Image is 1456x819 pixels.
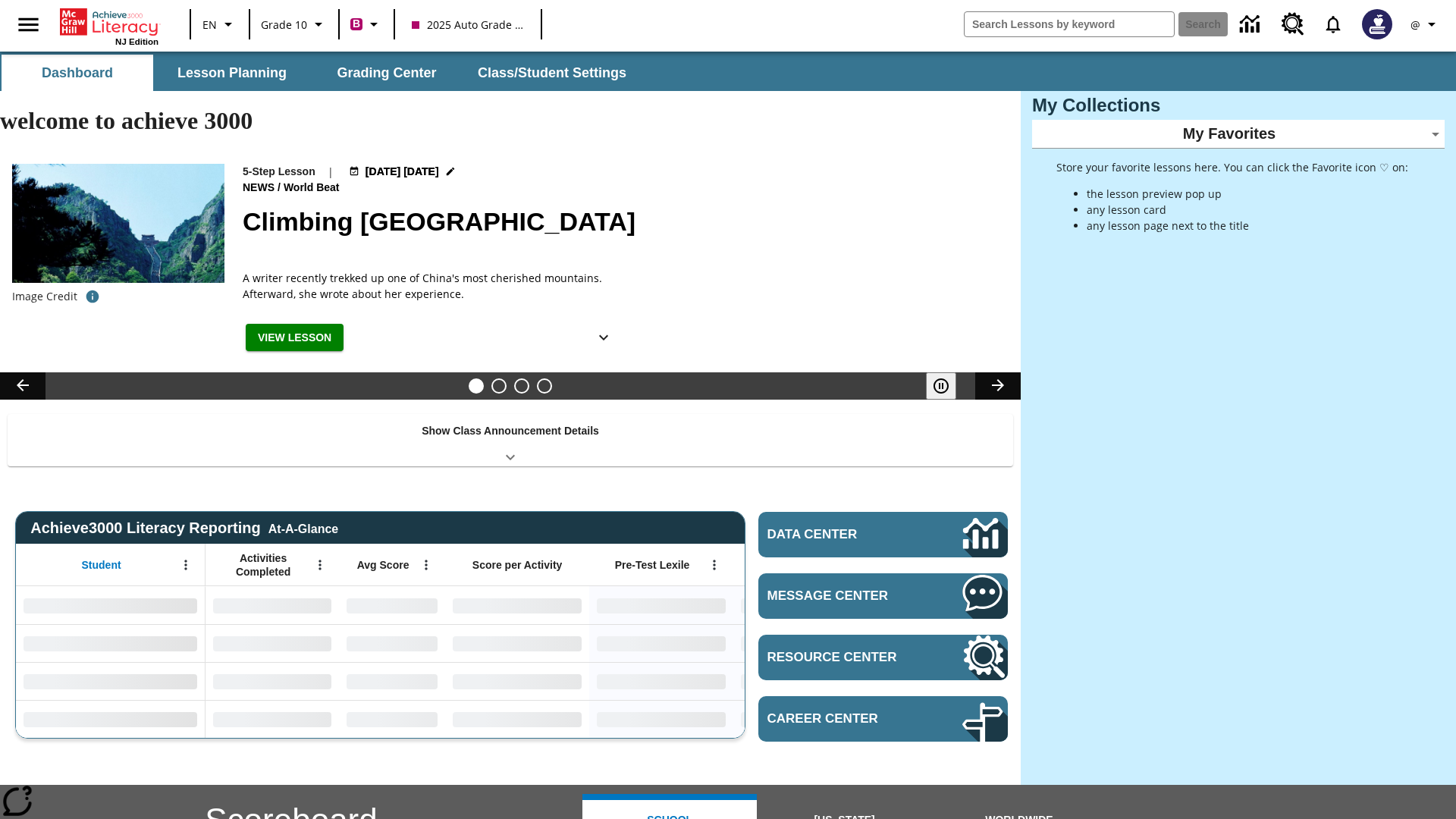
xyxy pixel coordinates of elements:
li: any lesson card [1087,202,1408,218]
button: Credit for photo and all related images: Public Domain/Charlie Fong [77,283,108,310]
button: Lesson carousel, Next [975,372,1021,400]
div: No Data, [733,586,877,624]
button: Grading Center [311,55,463,91]
button: Open Menu [415,554,438,576]
button: Slide 2 Defining Our Government's Purpose [491,378,507,394]
li: any lesson page next to the title [1087,218,1408,234]
div: My Favorites [1032,120,1445,149]
div: Pause [926,372,971,400]
span: B [353,14,360,33]
span: World Beat [284,180,343,196]
p: Show Class Announcement Details [422,423,599,439]
a: Data Center [1231,4,1272,45]
span: Score per Activity [472,558,563,572]
button: Slide 3 Pre-release lesson [514,378,529,394]
button: Boost Class color is violet red. Change class color [344,11,389,38]
span: EN [202,17,217,33]
a: Resource Center, Will open in new tab [1272,4,1313,45]
p: 5-Step Lesson [243,164,315,180]
div: No Data, [206,662,339,700]
span: @ [1410,17,1420,33]
button: Profile/Settings [1401,11,1450,38]
button: Class/Student Settings [466,55,639,91]
li: the lesson preview pop up [1087,186,1408,202]
img: Avatar [1362,9,1392,39]
div: No Data, [339,586,445,624]
button: Jul 22 - Jun 30 Choose Dates [346,164,459,180]
a: Data Center [758,512,1008,557]
span: Career Center [767,711,917,726]
div: No Data, [339,700,445,738]
p: Store your favorite lessons here. You can click the Favorite icon ♡ on: [1056,159,1408,175]
div: No Data, [206,624,339,662]
div: A writer recently trekked up one of China's most cherished mountains. Afterward, she wrote about ... [243,270,622,302]
div: No Data, [206,700,339,738]
button: Select a new avatar [1353,5,1401,44]
button: Pause [926,372,956,400]
a: Resource Center, Will open in new tab [758,635,1008,680]
p: Image Credit [12,289,77,304]
span: Resource Center [767,650,917,665]
button: Open Menu [309,554,331,576]
div: No Data, [733,700,877,738]
span: Activities Completed [213,551,313,579]
button: Open Menu [703,554,726,576]
h3: My Collections [1032,95,1445,116]
button: Dashboard [2,55,153,91]
div: No Data, [206,586,339,624]
button: Slide 1 Climbing Mount Tai [469,378,484,394]
h2: Climbing Mount Tai [243,202,1003,241]
img: 6000 stone steps to climb Mount Tai in Chinese countryside [12,164,224,284]
span: Avg Score [357,558,409,572]
div: No Data, [339,624,445,662]
button: Slide 4 Career Lesson [537,378,552,394]
span: Achieve3000 Literacy Reporting [30,519,338,537]
button: Open Menu [174,554,197,576]
div: No Data, [339,662,445,700]
button: Language: EN, Select a language [196,11,244,38]
button: Grade: Grade 10, Select a grade [255,11,334,38]
div: No Data, [733,662,877,700]
span: Student [82,558,121,572]
div: No Data, [733,624,877,662]
span: NJ Edition [115,37,158,46]
input: search field [965,12,1174,36]
div: Home [60,5,158,46]
div: At-A-Glance [268,519,338,536]
a: Home [60,7,158,37]
span: Grade 10 [261,17,307,33]
span: Pre-Test Lexile [615,558,690,572]
button: Lesson Planning [156,55,308,91]
button: Show Details [588,324,619,352]
span: News [243,180,278,196]
a: Career Center [758,696,1008,742]
button: View Lesson [246,324,344,352]
button: Open side menu [6,2,51,47]
span: 2025 Auto Grade 10 [412,17,524,33]
a: Notifications [1313,5,1353,44]
div: Show Class Announcement Details [8,414,1013,466]
a: Message Center [758,573,1008,619]
span: | [328,164,334,180]
span: Message Center [767,588,917,604]
span: Data Center [767,527,911,542]
span: / [278,181,281,193]
span: [DATE] [DATE] [366,164,439,180]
